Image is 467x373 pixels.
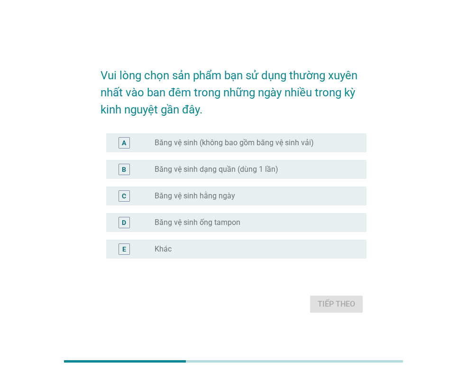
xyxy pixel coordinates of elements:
h2: Vui lòng chọn sản phẩm bạn sử dụng thường xuyên nhất vào ban đêm trong những ngày nhiều trong kỳ ... [101,57,366,118]
div: E [122,244,126,254]
label: Băng vệ sinh ống tampon [155,218,240,227]
div: C [122,191,126,201]
label: Băng vệ sinh dạng quần (dùng 1 lần) [155,165,278,174]
label: Băng vệ sinh (không bao gồm băng vệ sinh vải) [155,138,314,148]
label: Khác [155,244,172,254]
div: D [122,218,126,228]
div: A [122,138,126,148]
div: B [122,165,126,175]
label: Băng vệ sinh hằng ngày [155,191,235,201]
